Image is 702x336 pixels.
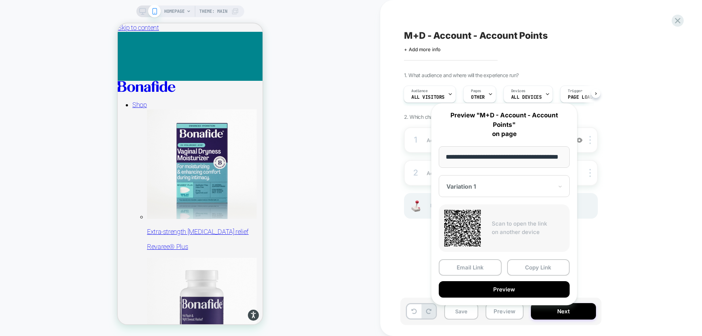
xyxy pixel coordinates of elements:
p: Extra-strength [MEDICAL_DATA] relief [29,204,145,212]
span: All Visitors [411,95,445,100]
span: Devices [511,88,525,94]
button: Email Link [439,259,502,276]
img: Revaree Plus [29,86,139,196]
img: close [589,169,591,177]
button: Preview [439,281,570,298]
span: Theme: MAIN [199,5,227,17]
span: 2. Which changes the experience contains? [404,114,499,120]
div: 2 [412,166,419,180]
span: 1. What audience and where will the experience run? [404,72,518,78]
span: ALL DEVICES [511,95,541,100]
span: OTHER [471,95,485,100]
a: Revaree Plus Extra-strength [MEDICAL_DATA] relief Revaree® Plus [29,86,145,228]
span: Trigger [568,88,582,94]
img: Joystick [408,200,423,212]
img: close [589,136,591,144]
span: Page Load [568,95,593,100]
span: Audience [411,88,428,94]
p: Revaree® Plus [29,219,145,227]
p: Scan to open the link on another device [492,220,564,236]
span: Pages [471,88,481,94]
span: HOMEPAGE [164,5,185,17]
p: Preview "M+D - Account - Account Points" on page [439,111,570,139]
span: M+D - Account - Account Points [404,30,548,41]
div: 1 [412,133,419,147]
button: Copy Link [507,259,570,276]
span: + Add more info [404,46,441,52]
a: Shop [15,78,29,85]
